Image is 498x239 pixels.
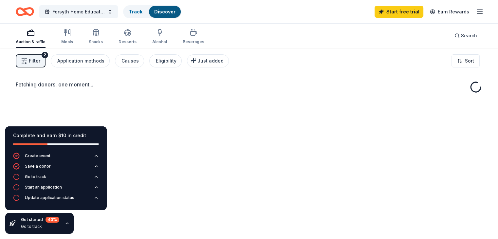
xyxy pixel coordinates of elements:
[89,39,103,45] div: Snacks
[183,39,204,45] div: Beverages
[16,39,46,45] div: Auction & raffle
[42,52,48,58] div: 2
[52,8,105,16] span: Forsyth Home Educators (FHE) Swim Team Season [DATE]-[DATE]
[51,54,110,67] button: Application methods
[21,217,59,223] div: Get started
[61,39,73,45] div: Meals
[13,174,99,184] button: Go to track
[39,5,118,18] button: Forsyth Home Educators (FHE) Swim Team Season [DATE]-[DATE]
[197,58,224,64] span: Just added
[13,163,99,174] button: Save a donor
[123,5,181,18] button: TrackDiscover
[13,184,99,194] button: Start an application
[426,6,473,18] a: Earn Rewards
[152,26,167,48] button: Alcohol
[29,57,40,65] span: Filter
[13,132,99,139] div: Complete and earn $10 in credit
[16,4,34,19] a: Home
[13,194,99,205] button: Update application status
[89,26,103,48] button: Snacks
[187,54,229,67] button: Just added
[119,39,137,45] div: Desserts
[183,26,204,48] button: Beverages
[149,54,182,67] button: Eligibility
[25,164,51,169] div: Save a donor
[25,153,50,158] div: Create event
[25,174,46,179] div: Go to track
[449,29,482,42] button: Search
[61,26,73,48] button: Meals
[461,32,477,40] span: Search
[16,81,482,88] div: Fetching donors, one moment...
[119,26,137,48] button: Desserts
[25,185,62,190] div: Start an application
[21,224,59,229] div: Go to track
[115,54,144,67] button: Causes
[154,9,175,14] a: Discover
[129,9,142,14] a: Track
[16,54,46,67] button: Filter2
[121,57,139,65] div: Causes
[57,57,104,65] div: Application methods
[452,54,480,67] button: Sort
[16,26,46,48] button: Auction & raffle
[13,153,99,163] button: Create event
[375,6,423,18] a: Start free trial
[156,57,176,65] div: Eligibility
[46,217,59,223] div: 40 %
[152,39,167,45] div: Alcohol
[465,57,474,65] span: Sort
[25,195,74,200] div: Update application status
